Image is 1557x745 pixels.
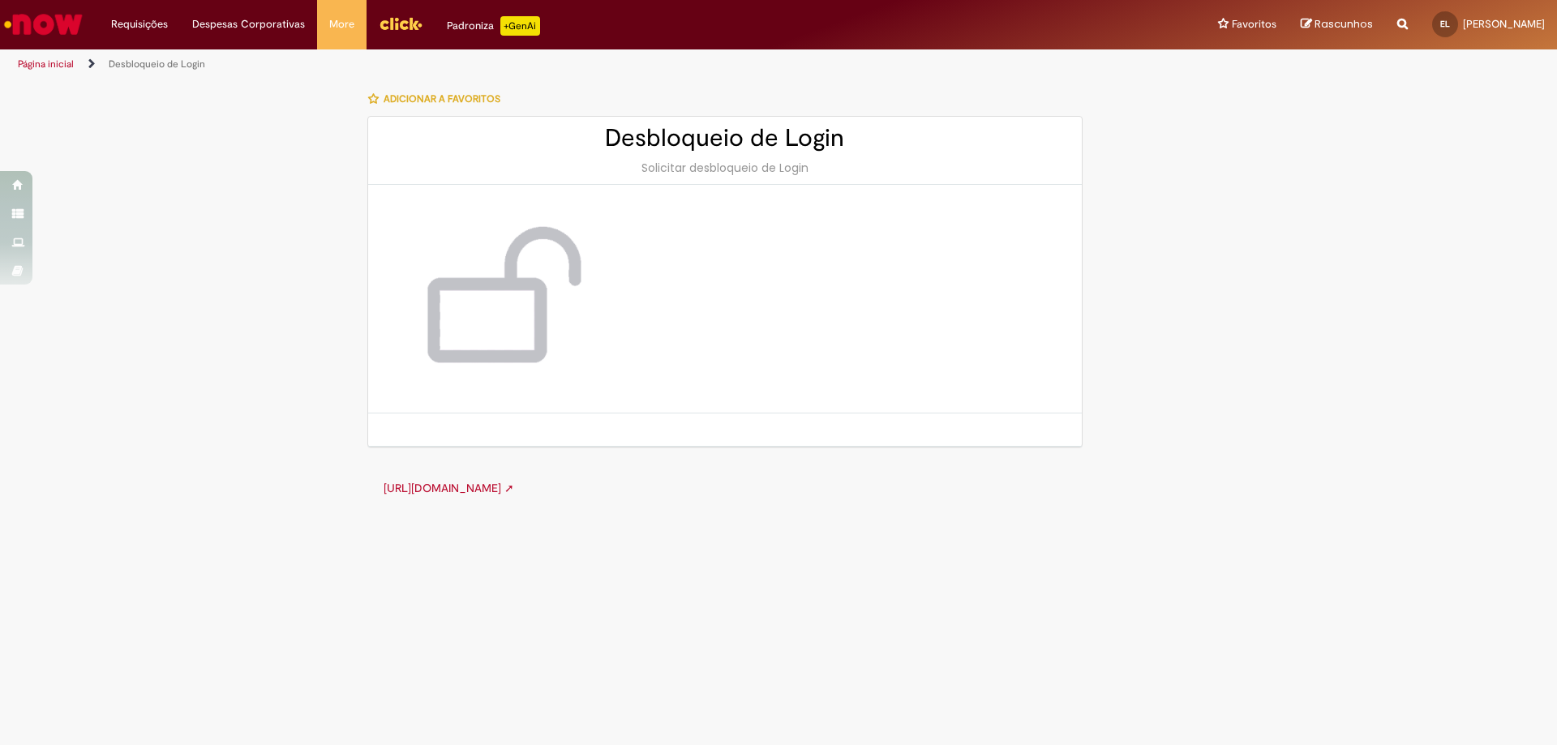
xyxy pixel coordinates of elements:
span: Despesas Corporativas [192,16,305,32]
img: click_logo_yellow_360x200.png [379,11,422,36]
div: Padroniza [447,16,540,36]
img: Desbloqueio de Login [401,217,595,380]
a: [URL][DOMAIN_NAME] ➚ [384,481,514,495]
span: Adicionar a Favoritos [384,92,500,105]
a: Rascunhos [1301,17,1373,32]
span: Favoritos [1232,16,1276,32]
span: [PERSON_NAME] [1463,17,1545,31]
img: ServiceNow [2,8,85,41]
ul: Trilhas de página [12,49,1026,79]
a: Página inicial [18,58,74,71]
button: Adicionar a Favoritos [367,82,509,116]
a: Desbloqueio de Login [109,58,205,71]
h2: Desbloqueio de Login [384,125,1066,152]
span: EL [1440,19,1450,29]
div: Solicitar desbloqueio de Login [384,160,1066,176]
span: Requisições [111,16,168,32]
p: +GenAi [500,16,540,36]
span: Rascunhos [1315,16,1373,32]
span: More [329,16,354,32]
